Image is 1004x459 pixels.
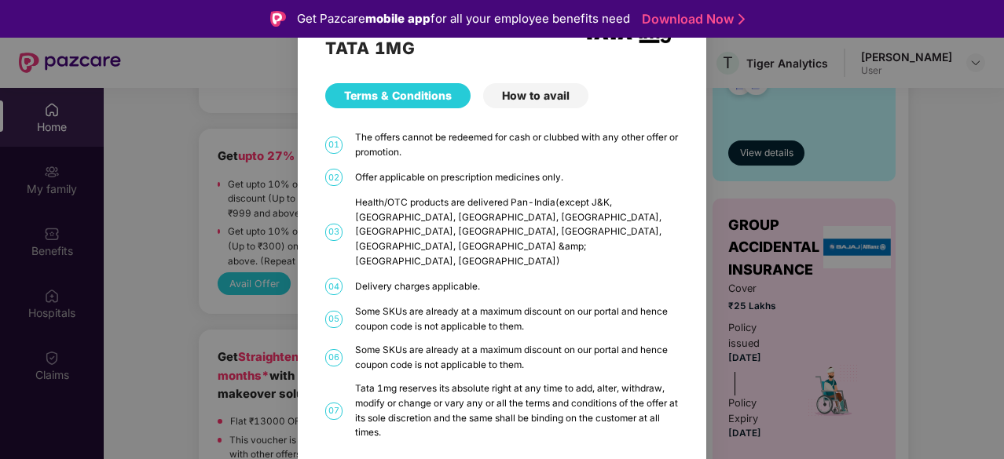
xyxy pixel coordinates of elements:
[325,169,343,186] span: 02
[355,304,679,333] div: Some SKUs are already at a maximum discount on our portal and hence coupon code is not applicable...
[355,279,679,294] div: Delivery charges applicable.
[325,137,343,154] span: 01
[355,343,679,372] div: Some SKUs are already at a maximum discount on our portal and hence coupon code is not applicable...
[325,278,343,295] span: 04
[355,195,679,268] div: Health/OTC products are delivered Pan-India(except J&K, [GEOGRAPHIC_DATA], [GEOGRAPHIC_DATA], [GE...
[642,11,740,27] a: Download Now
[325,224,343,241] span: 03
[325,83,471,108] div: Terms & Conditions
[355,170,679,185] div: Offer applicable on prescription medicines only.
[325,349,343,366] span: 06
[738,11,745,27] img: Stroke
[325,403,343,420] span: 07
[355,130,679,159] div: The offers cannot be redeemed for cash or clubbed with any other offer or promotion.
[483,83,588,108] div: How to avail
[325,311,343,328] span: 05
[270,11,286,27] img: Logo
[325,35,679,61] h2: TATA 1MG
[355,381,679,439] div: Tata 1mg reserves its absolute right at any time to add, alter, withdraw, modify or change or var...
[365,11,431,26] strong: mobile app
[297,9,630,28] div: Get Pazcare for all your employee benefits need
